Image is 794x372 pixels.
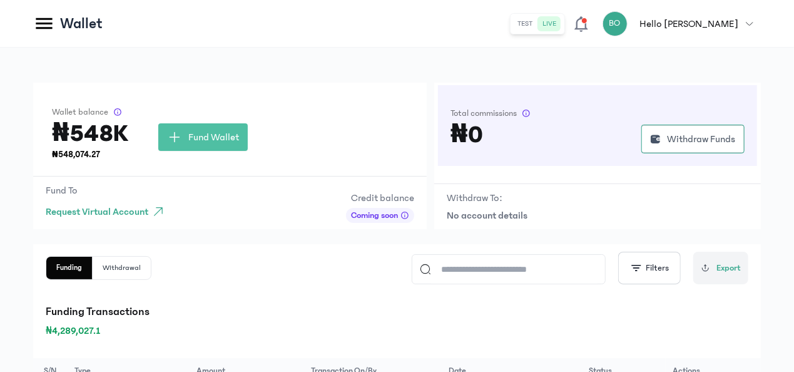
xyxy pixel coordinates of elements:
[603,11,628,36] div: BO
[52,148,128,161] p: ₦548,074.27
[693,252,748,284] button: Export
[52,123,128,143] h3: ₦548K
[450,125,483,145] h3: ₦0
[158,123,248,151] button: Fund Wallet
[346,190,414,205] p: Credit balance
[450,107,517,120] span: Total commissions
[538,16,562,31] button: live
[447,208,748,223] p: No account details
[641,125,745,153] button: Withdraw Funds
[667,132,735,147] span: Withdraw Funds
[716,262,741,275] span: Export
[618,252,681,284] button: Filters
[46,204,148,219] span: Request Virtual Account
[46,257,93,279] button: Funding
[188,130,239,145] span: Fund Wallet
[46,303,748,321] p: Funding Transactions
[46,200,171,223] button: Request Virtual Account
[46,183,171,198] p: Fund To
[60,14,103,34] p: Wallet
[603,11,761,36] button: BOHello [PERSON_NAME]
[447,190,502,205] p: Withdraw To:
[46,323,748,338] p: ₦4,289,027.1
[93,257,151,279] button: Withdrawal
[640,16,738,31] p: Hello [PERSON_NAME]
[513,16,538,31] button: test
[52,106,108,118] span: Wallet balance
[351,209,398,222] span: Coming soon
